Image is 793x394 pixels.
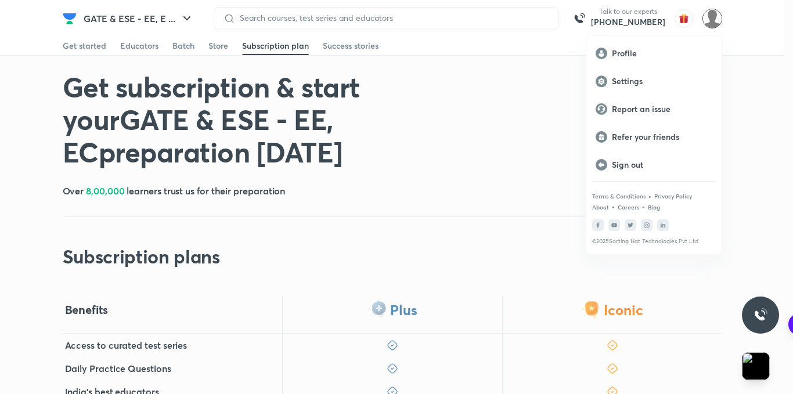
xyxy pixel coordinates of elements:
[648,191,652,201] div: •
[592,193,646,200] a: Terms & Conditions
[592,204,609,211] a: About
[612,132,712,142] p: Refer your friends
[592,238,716,245] p: © 2025 Sorting Hat Technologies Pvt Ltd
[654,193,692,200] a: Privacy Policy
[612,76,712,86] p: Settings
[641,201,646,212] div: •
[648,204,660,211] a: Blog
[612,48,712,59] p: Profile
[612,104,712,114] p: Report an issue
[618,204,639,211] a: Careers
[586,67,722,95] a: Settings
[612,160,712,170] p: Sign out
[586,123,722,151] a: Refer your friends
[586,39,722,67] a: Profile
[611,201,615,212] div: •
